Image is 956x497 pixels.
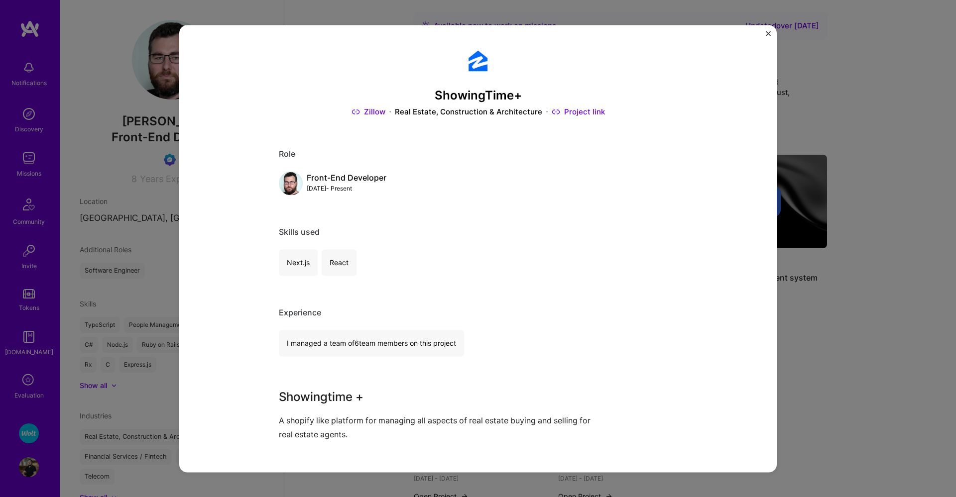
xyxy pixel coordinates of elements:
div: Real Estate, Construction & Architecture [395,107,542,117]
a: Project link [552,107,605,117]
img: Link [552,107,560,117]
img: Dot [546,107,548,117]
button: Close [766,31,771,41]
div: I managed a team of 6 team members on this project [279,330,464,357]
h3: ShowingTime+ [279,89,677,103]
img: Dot [389,107,391,117]
div: Next.js [279,250,318,276]
a: Zillow [352,107,385,117]
div: Experience [279,308,677,318]
div: [DATE] - Present [307,184,386,194]
div: React [322,250,357,276]
img: Company logo [460,45,496,81]
p: A shopify like platform for managing all aspects of real estate buying and selling for real estat... [279,414,602,441]
img: Link [352,107,360,117]
div: Front-End Developer [307,173,386,184]
h3: Showingtime + [279,389,602,406]
div: Role [279,149,677,160]
div: Skills used [279,227,677,238]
